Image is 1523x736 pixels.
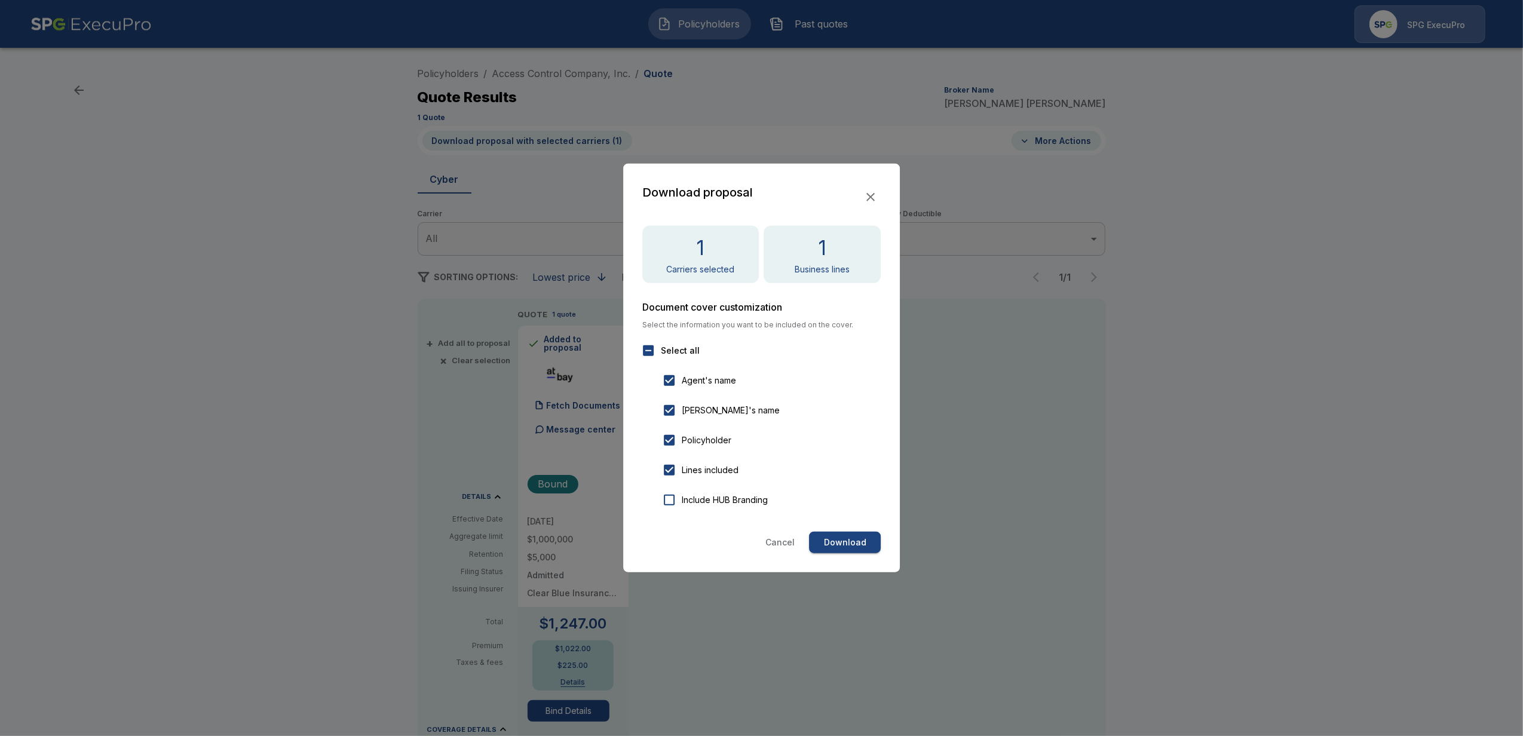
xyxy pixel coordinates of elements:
h4: 1 [697,235,705,260]
h6: Document cover customization [642,302,881,312]
p: Business lines [795,265,850,274]
span: Agent's name [682,374,736,387]
span: Include HUB Branding [682,493,768,506]
span: Select the information you want to be included on the cover. [642,321,881,329]
button: Download [809,532,881,554]
span: [PERSON_NAME]'s name [682,404,780,416]
h4: 1 [818,235,826,260]
span: Select all [661,344,700,357]
span: Policyholder [682,434,731,446]
button: Cancel [761,532,799,554]
span: Lines included [682,464,738,476]
p: Carriers selected [667,265,735,274]
h2: Download proposal [642,183,753,202]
